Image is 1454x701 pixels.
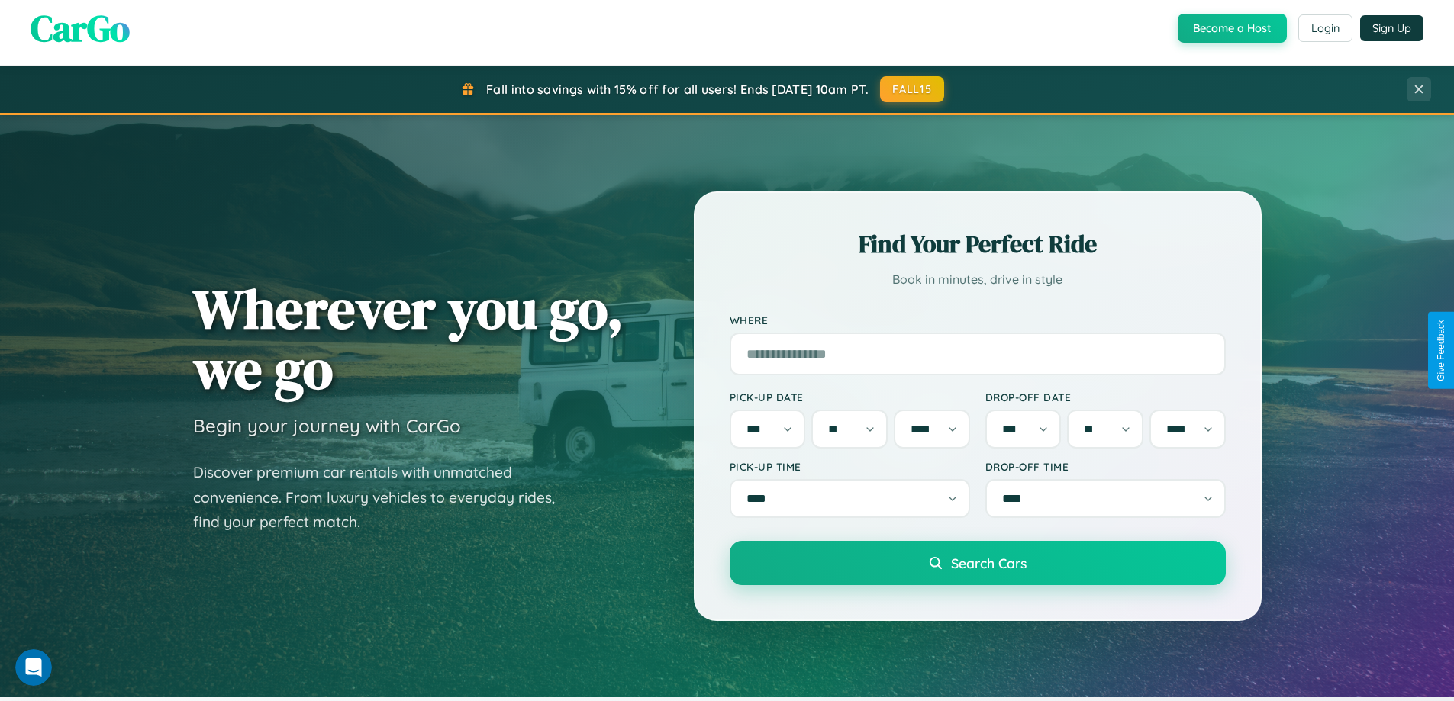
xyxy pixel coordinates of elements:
label: Where [730,314,1226,326]
h3: Begin your journey with CarGo [193,414,461,437]
div: Give Feedback [1436,320,1446,381]
iframe: Intercom live chat [15,649,52,686]
label: Drop-off Date [985,391,1226,404]
label: Pick-up Time [730,460,970,473]
p: Discover premium car rentals with unmatched convenience. From luxury vehicles to everyday rides, ... [193,460,575,535]
label: Pick-up Date [730,391,970,404]
p: Book in minutes, drive in style [730,269,1226,291]
button: Sign Up [1360,15,1423,41]
button: FALL15 [880,76,944,102]
button: Become a Host [1178,14,1287,43]
h1: Wherever you go, we go [193,278,624,399]
button: Login [1298,14,1352,42]
span: Fall into savings with 15% off for all users! Ends [DATE] 10am PT. [486,82,869,97]
span: Search Cars [951,555,1027,571]
h2: Find Your Perfect Ride [730,227,1226,261]
label: Drop-off Time [985,460,1226,473]
button: Search Cars [730,541,1226,585]
span: CarGo [31,3,130,53]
